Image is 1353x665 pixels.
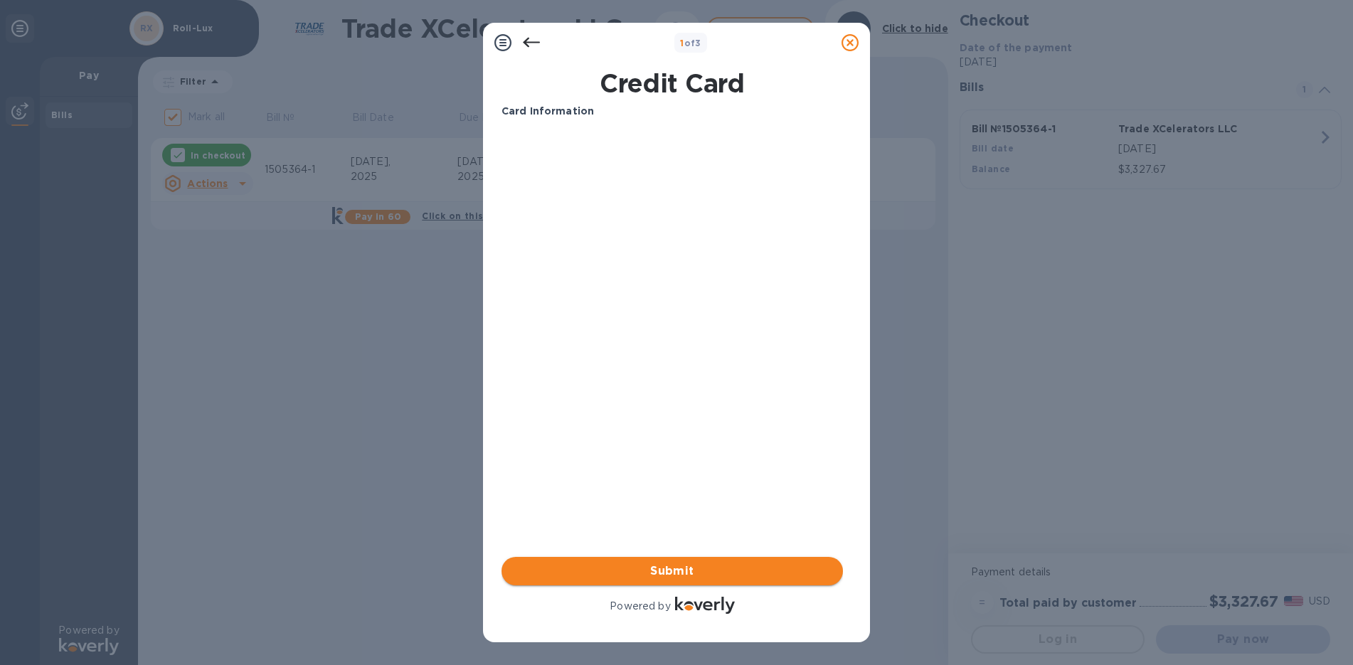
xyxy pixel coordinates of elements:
b: of 3 [680,38,701,48]
iframe: Your browser does not support iframes [502,130,843,344]
b: Card Information [502,105,594,117]
p: Powered by [610,599,670,614]
img: Logo [675,597,735,614]
span: Submit [513,563,832,580]
span: 1 [680,38,684,48]
h1: Credit Card [496,68,849,98]
button: Submit [502,557,843,585]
